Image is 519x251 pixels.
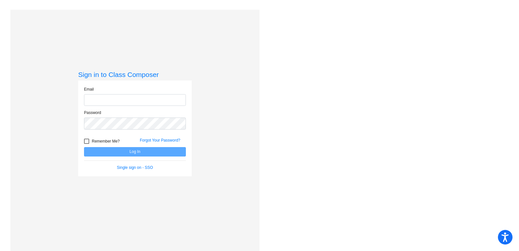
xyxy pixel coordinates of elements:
a: Single sign on - SSO [117,165,153,170]
a: Forgot Your Password? [140,138,180,143]
label: Password [84,110,101,116]
label: Email [84,86,94,92]
h3: Sign in to Class Composer [78,70,192,79]
button: Log In [84,147,186,157]
span: Remember Me? [92,137,120,145]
